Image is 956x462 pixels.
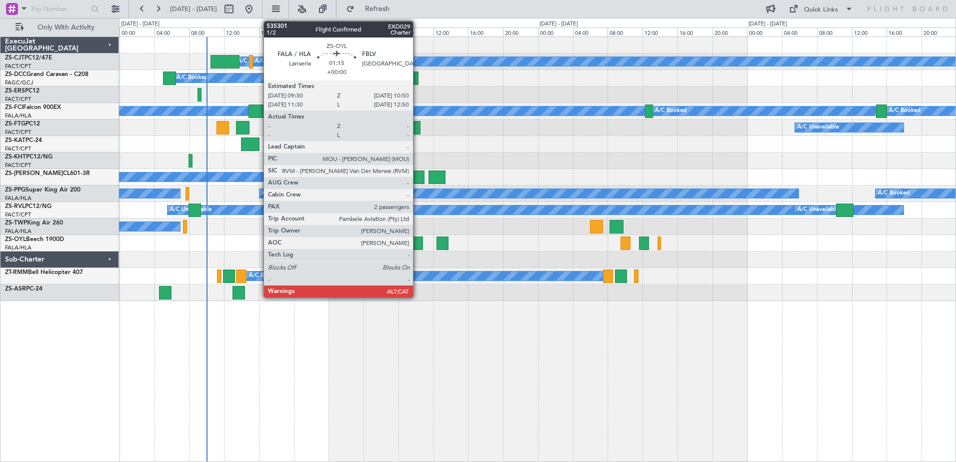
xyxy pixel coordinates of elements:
div: 08:00 [398,27,433,36]
a: FACT/CPT [5,128,31,136]
div: A/C Booked [878,186,909,201]
a: FACT/CPT [5,62,31,70]
div: 08:00 [189,27,224,36]
a: FALA/HLA [5,112,31,119]
div: 00:00 [328,27,363,36]
span: [DATE] - [DATE] [170,4,217,13]
div: 12:00 [852,27,887,36]
div: 12:00 [224,27,259,36]
div: 16:00 [677,27,712,36]
span: ZS-FCI [5,104,23,110]
span: ZS-TWP [5,220,27,226]
div: 04:00 [782,27,817,36]
div: 16:00 [886,27,921,36]
div: 04:00 [154,27,189,36]
span: ZS-FTG [5,121,25,127]
div: A/C Booked [262,186,293,201]
a: ZS-CJTPC12/47E [5,55,52,61]
div: 12:00 [642,27,677,36]
div: [DATE] - [DATE] [539,20,578,28]
div: 12:00 [433,27,468,36]
div: A/C Unavailable [170,202,211,217]
div: 00:00 [747,27,782,36]
a: ZS-RVLPC12/NG [5,203,51,209]
a: FACT/CPT [5,211,31,218]
div: A/C Unavailable [797,120,839,135]
div: A/C Booked [269,103,301,118]
div: A/C Booked [655,103,686,118]
span: ZS-DCC [5,71,26,77]
div: A/C Booked [889,103,920,118]
span: Refresh [356,5,398,12]
a: ZS-DCCGrand Caravan - C208 [5,71,88,77]
div: 20:00 [294,27,329,36]
a: ZS-ASRPC-24 [5,286,42,292]
span: ZS-KAT [5,137,25,143]
div: 04:00 [573,27,608,36]
a: ZS-[PERSON_NAME]CL601-3R [5,170,90,176]
span: ZS-PPG [5,187,25,193]
div: 16:00 [468,27,503,36]
span: Only With Activity [26,24,105,31]
a: ZS-KHTPC12/NG [5,154,52,160]
div: [DATE] - [DATE] [748,20,787,28]
a: ZS-PPGSuper King Air 200 [5,187,80,193]
div: 08:00 [607,27,642,36]
button: Only With Activity [11,19,108,35]
a: ZS-ERSPC12 [5,88,39,94]
a: ZS-FTGPC12 [5,121,40,127]
span: ZS-[PERSON_NAME] [5,170,63,176]
a: ZT-RMMBell Helicopter 407 [5,269,83,275]
a: FALA/HLA [5,194,31,202]
span: ZS-OYL [5,236,26,242]
div: A/C Unavailable [797,202,839,217]
div: 00:00 [538,27,573,36]
div: [DATE] - [DATE] [330,20,368,28]
span: ZS-ASR [5,286,26,292]
div: A/C Booked [249,268,280,283]
div: [DATE] - [DATE] [121,20,159,28]
div: 04:00 [363,27,398,36]
span: ZS-CJT [5,55,24,61]
a: FACT/CPT [5,161,31,169]
span: ZT-RMM [5,269,28,275]
div: 20:00 [503,27,538,36]
div: Quick Links [804,5,838,15]
button: Refresh [341,1,401,17]
input: Trip Number [30,1,88,16]
a: ZS-OYLBeech 1900D [5,236,64,242]
span: ZS-ERS [5,88,25,94]
a: ZS-FCIFalcon 900EX [5,104,61,110]
div: 08:00 [817,27,852,36]
div: 20:00 [712,27,747,36]
a: FACT/CPT [5,145,31,152]
div: 00:00 [119,27,154,36]
span: ZS-RVL [5,203,25,209]
a: FALA/HLA [5,227,31,235]
a: ZS-KATPC-24 [5,137,42,143]
div: A/C Booked [255,54,286,69]
button: Quick Links [784,1,858,17]
div: 16:00 [259,27,294,36]
a: FALA/HLA [5,244,31,251]
span: ZS-KHT [5,154,26,160]
a: FAGC/GCJ [5,79,33,86]
div: A/C Booked [176,70,208,85]
a: ZS-TWPKing Air 260 [5,220,63,226]
a: FACT/CPT [5,95,31,103]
